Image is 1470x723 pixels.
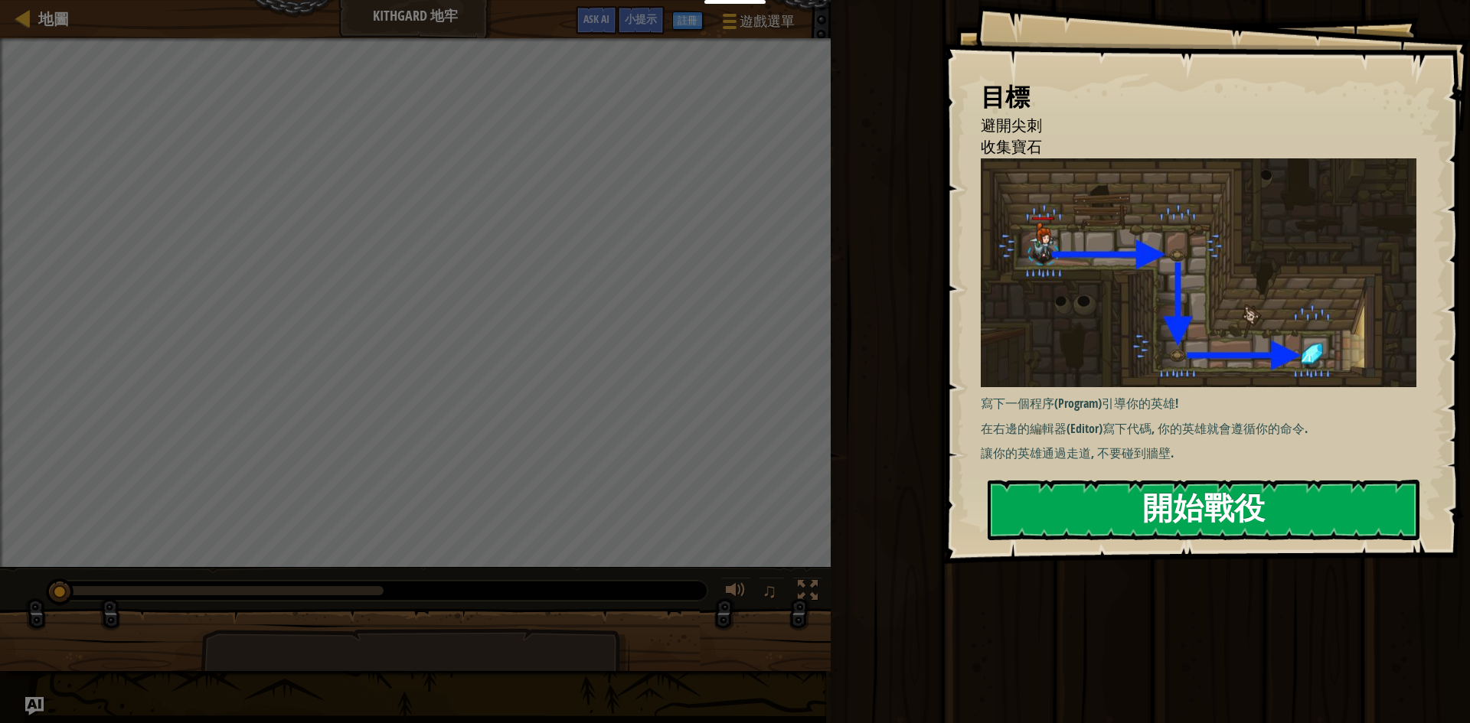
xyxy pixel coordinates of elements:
[981,115,1042,135] span: 避開尖刺
[583,11,609,26] span: Ask AI
[625,11,657,26] span: 小提示
[962,136,1413,158] li: 收集寶石
[981,445,1428,462] p: 讓你的英雄通過走道, 不要碰到牆壁.
[981,80,1416,115] div: 目標
[38,8,69,29] span: 地圖
[981,136,1042,157] span: 收集寶石
[759,577,785,608] button: ♫
[981,420,1428,438] p: 在右邊的編輯器(Editor)寫下代碼, 你的英雄就會遵循你的命令.
[792,577,823,608] button: 切換全螢幕
[762,579,777,602] span: ♫
[740,11,795,31] span: 遊戲選單
[988,480,1419,540] button: 開始戰役
[31,8,69,29] a: 地圖
[672,11,703,30] button: 註冊
[720,577,751,608] button: 調整音量
[962,115,1413,137] li: 避開尖刺
[981,395,1428,412] p: 寫下一個程序(Program)引導你的英雄!
[981,158,1428,387] img: Kithgard 地牢
[576,6,617,34] button: Ask AI
[25,697,44,715] button: Ask AI
[710,6,804,42] button: 遊戲選單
